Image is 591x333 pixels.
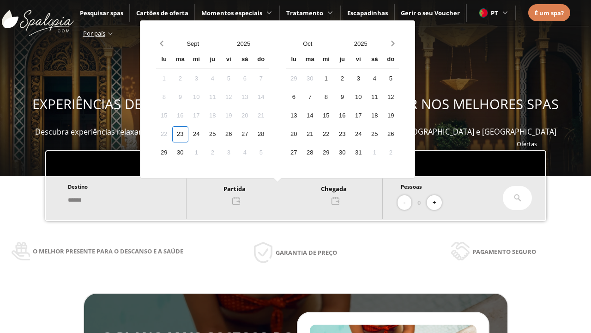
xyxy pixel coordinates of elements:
a: Pesquisar spas [80,9,123,17]
div: Calendar days [156,71,269,161]
div: 24 [350,126,367,142]
button: - [398,195,411,210]
span: Pagamento seguro [472,247,536,257]
div: 2 [383,145,399,161]
div: 4 [205,71,221,87]
div: 18 [205,108,221,124]
div: 2 [334,71,350,87]
div: 15 [318,108,334,124]
div: 21 [302,126,318,142]
div: 29 [318,145,334,161]
div: 1 [367,145,383,161]
a: Gerir o seu Voucher [401,9,460,17]
div: 1 [156,71,172,87]
div: 4 [237,145,253,161]
div: Calendar wrapper [286,52,399,161]
div: 8 [318,89,334,105]
button: Next month [387,36,399,52]
div: 22 [156,126,172,142]
div: 7 [302,89,318,105]
div: 12 [383,89,399,105]
div: 9 [172,89,188,105]
span: É um spa? [535,9,564,17]
div: ju [334,52,350,68]
a: É um spa? [535,8,564,18]
div: mi [318,52,334,68]
a: Cartões de oferta [136,9,188,17]
button: Open months overlay [281,36,334,52]
div: 17 [350,108,367,124]
div: 13 [237,89,253,105]
div: 3 [221,145,237,161]
span: EXPERIÊNCIAS DE BEM-ESTAR PARA OFERECER E APROVEITAR NOS MELHORES SPAS [32,95,559,113]
div: 16 [334,108,350,124]
div: 21 [253,108,269,124]
div: 28 [253,126,269,142]
div: 19 [383,108,399,124]
span: Garantia de preço [276,247,337,258]
div: 26 [383,126,399,142]
div: 3 [188,71,205,87]
div: 23 [172,126,188,142]
div: 30 [302,71,318,87]
div: 13 [286,108,302,124]
div: 22 [318,126,334,142]
span: Destino [68,183,88,190]
div: 1 [188,145,205,161]
div: 2 [205,145,221,161]
a: Ofertas [517,140,537,148]
div: ju [205,52,221,68]
div: ma [302,52,318,68]
div: 26 [221,126,237,142]
span: Por país [83,29,105,37]
div: 12 [221,89,237,105]
div: 11 [205,89,221,105]
div: 24 [188,126,205,142]
span: O melhor presente para o descanso e a saúde [33,246,183,256]
button: Open years overlay [218,36,269,52]
span: 0 [417,197,421,208]
div: 30 [334,145,350,161]
div: 27 [237,126,253,142]
div: 5 [221,71,237,87]
div: 5 [383,71,399,87]
div: ma [172,52,188,68]
div: 28 [302,145,318,161]
div: 5 [253,145,269,161]
div: Calendar wrapper [156,52,269,161]
div: 19 [221,108,237,124]
div: 23 [334,126,350,142]
div: do [253,52,269,68]
div: 1 [318,71,334,87]
div: 27 [286,145,302,161]
div: vi [221,52,237,68]
div: 20 [237,108,253,124]
div: 31 [350,145,367,161]
div: Calendar days [286,71,399,161]
div: 14 [302,108,318,124]
div: 3 [350,71,367,87]
div: sá [367,52,383,68]
div: sá [237,52,253,68]
div: mi [188,52,205,68]
div: 8 [156,89,172,105]
div: do [383,52,399,68]
div: 6 [286,89,302,105]
div: 29 [286,71,302,87]
div: lu [156,52,172,68]
span: Descubra experiências relaxantes, desfrute e ofereça momentos de bem-estar em mais de 400 spas em... [35,127,556,137]
div: 17 [188,108,205,124]
div: vi [350,52,367,68]
span: Pessoas [401,183,422,190]
div: 14 [253,89,269,105]
button: Open months overlay [168,36,218,52]
a: Escapadinhas [347,9,388,17]
div: 6 [237,71,253,87]
div: 11 [367,89,383,105]
div: 4 [367,71,383,87]
button: Previous month [156,36,168,52]
div: 18 [367,108,383,124]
